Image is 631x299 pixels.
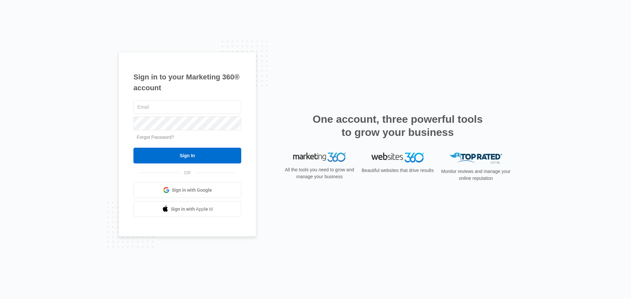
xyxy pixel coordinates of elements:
[133,148,241,163] input: Sign In
[283,166,356,180] p: All the tools you need to grow and manage your business
[371,153,424,162] img: Websites 360
[171,206,213,213] span: Sign in with Apple Id
[450,153,502,163] img: Top Rated Local
[361,167,434,174] p: Beautiful websites that drive results
[137,135,174,140] a: Forgot Password?
[133,72,241,93] h1: Sign in to your Marketing 360® account
[179,169,196,176] span: OR
[133,100,241,114] input: Email
[311,113,485,139] h2: One account, three powerful tools to grow your business
[172,187,212,194] span: Sign in with Google
[439,168,513,182] p: Monitor reviews and manage your online reputation
[293,153,346,162] img: Marketing 360
[133,182,241,198] a: Sign in with Google
[133,201,241,217] a: Sign in with Apple Id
